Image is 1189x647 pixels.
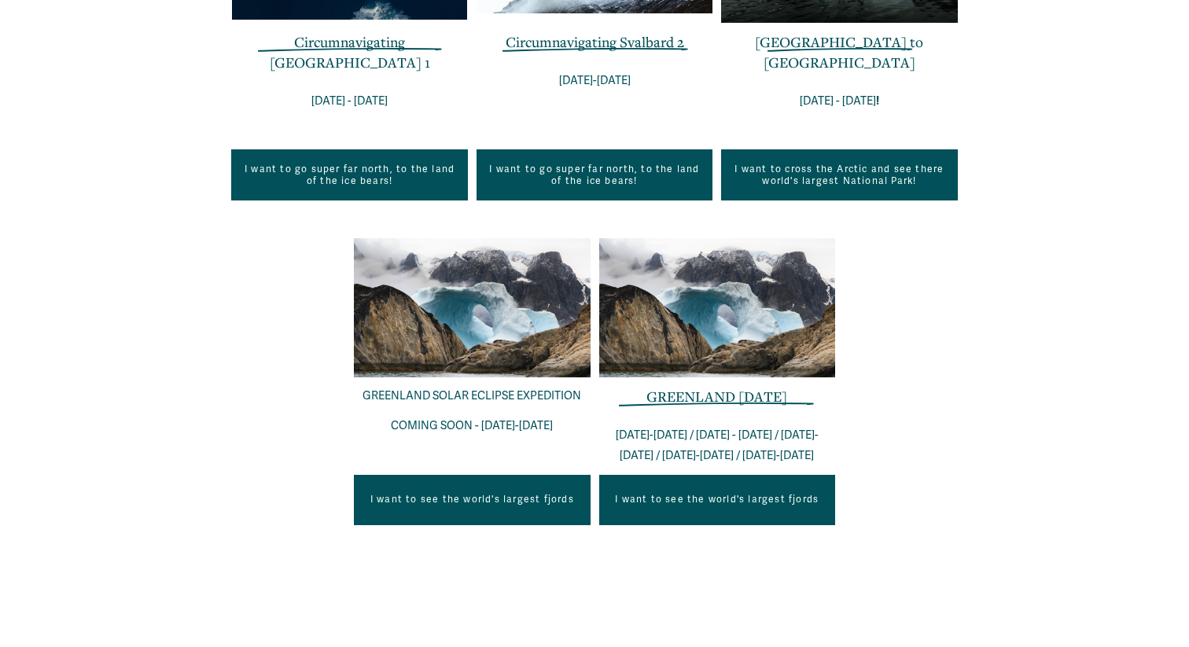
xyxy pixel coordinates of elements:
[477,149,712,200] a: I want to go super far north, to the land of the ice bears!
[599,475,835,525] a: I want to see the world's largest fjords
[231,91,467,112] p: [DATE] - [DATE]
[354,386,590,406] p: GREENLAND SOLAR ECLIPSE EXPEDITION
[721,91,957,112] p: [DATE] - [DATE]
[599,425,835,466] p: [DATE]-[DATE] / [DATE] - [DATE] / [DATE]-[DATE] / [DATE]-[DATE] / [DATE]-[DATE]
[354,416,590,436] p: COMING SOON - [DATE]-[DATE]
[506,32,684,51] a: Circumnavigating Svalbard 2
[646,387,787,406] span: GREENLAND [DATE]
[270,32,430,72] a: Circumnavigating [GEOGRAPHIC_DATA] 1
[354,475,590,525] a: I want to see the world's largest fjords
[755,32,923,72] a: [GEOGRAPHIC_DATA] to [GEOGRAPHIC_DATA]
[231,149,467,200] a: I want to go super far north, to the land of the ice bears!
[721,149,957,200] a: I want to cross the Arctic and see there world's largest National Park!
[876,94,879,108] strong: !
[477,71,712,91] p: [DATE]-[DATE]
